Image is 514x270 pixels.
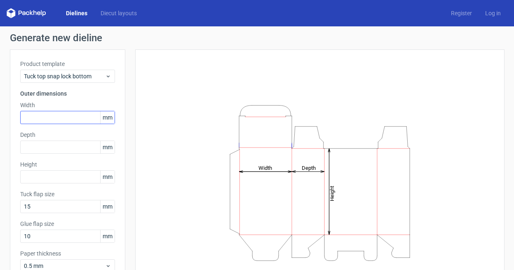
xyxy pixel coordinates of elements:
tspan: Width [258,164,272,171]
a: Register [444,9,479,17]
h3: Outer dimensions [20,89,115,98]
label: Height [20,160,115,169]
span: mm [100,141,115,153]
label: Depth [20,131,115,139]
label: Paper thickness [20,249,115,258]
span: mm [100,171,115,183]
tspan: Height [329,185,335,201]
span: 0.5 mm [24,262,105,270]
a: Dielines [59,9,94,17]
span: Tuck top snap lock bottom [24,72,105,80]
h1: Generate new dieline [10,33,505,43]
span: mm [100,200,115,213]
label: Glue flap size [20,220,115,228]
label: Product template [20,60,115,68]
a: Log in [479,9,507,17]
span: mm [100,111,115,124]
span: mm [100,230,115,242]
label: Width [20,101,115,109]
a: Diecut layouts [94,9,143,17]
label: Tuck flap size [20,190,115,198]
tspan: Depth [302,164,316,171]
